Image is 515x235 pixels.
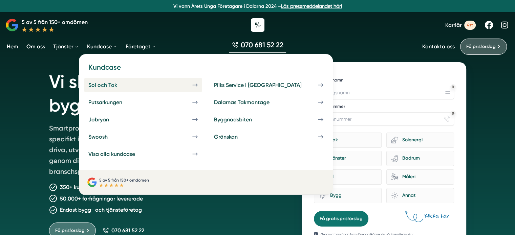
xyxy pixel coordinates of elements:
span: Få prisförslag [466,43,496,50]
a: Jobryan [84,112,202,127]
div: Swoosh [88,134,124,140]
a: Få prisförslag [460,39,507,55]
button: Få gratis prisförslag [314,211,368,227]
label: Telefonnummer [314,103,454,111]
a: Företaget [124,38,157,55]
h1: Vi skapar tillväxt för bygg- och tjänsteföretag [49,62,286,123]
a: Om oss [25,38,46,55]
p: 5 av 5 från 150+ omdömen [99,177,149,183]
div: Obligatoriskt [452,112,454,115]
a: Kundcase [86,38,119,55]
div: Obligatoriskt [452,86,454,88]
input: Företagsnamn [314,86,454,99]
span: 070 681 52 22 [111,227,144,234]
a: Visa alla kundcase [84,147,202,161]
a: Swoosh [84,130,202,144]
p: Endast bygg- och tjänsteföretag [60,206,142,214]
p: Smartproduktion är ett entreprenörsdrivet bolag som är specifikt inriktade mot att hjälpa bygg- o... [49,123,244,180]
a: Dalarnas Takmontage [210,95,327,110]
a: Kontakta oss [422,43,455,50]
a: Tjänster [52,38,80,55]
span: 070 681 52 22 [241,40,283,50]
a: Läs pressmeddelandet här! [281,3,342,9]
a: Karriär 4st [445,21,476,30]
p: 5 av 5 från 150+ omdömen [22,18,88,26]
p: 350+ kunder nöjda kunder [60,183,125,191]
p: 50,000+ förfrågningar levererade [60,194,143,203]
h4: Kundcase [84,62,327,77]
div: Byggnadsbiten [214,116,268,123]
a: Byggnadsbiten [210,112,327,127]
div: Jobryan [88,116,125,123]
input: Telefonnummer [314,112,454,126]
a: Sol och Tak [84,78,202,92]
div: Sol och Tak [88,82,133,88]
div: Grönskan [214,134,254,140]
p: Vi vann Årets Unga Företagare i Dalarna 2024 – [3,3,512,9]
a: Hem [5,38,20,55]
span: Få prisförslag [55,227,85,234]
div: Dalarnas Takmontage [214,99,286,105]
label: Företagsnamn [314,77,454,85]
div: Putsarkungen [88,99,138,105]
div: Visa alla kundcase [88,151,151,157]
a: 070 681 52 22 [103,227,144,234]
span: Karriär [445,22,462,28]
span: 4st [464,21,476,30]
a: Grönskan [210,130,327,144]
a: Putsarkungen [84,95,202,110]
div: Piiks Service i [GEOGRAPHIC_DATA] [214,82,318,88]
a: 070 681 52 22 [229,40,286,53]
a: Piiks Service i [GEOGRAPHIC_DATA] [210,78,327,92]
